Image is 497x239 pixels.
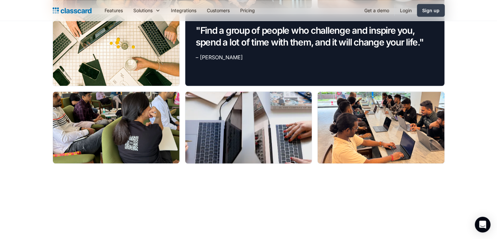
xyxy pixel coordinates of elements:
[422,7,439,14] div: Sign up
[99,3,128,18] a: Features
[475,217,490,232] div: Open Intercom Messenger
[166,3,202,18] a: Integrations
[417,4,445,17] a: Sign up
[133,7,153,14] div: Solutions
[196,53,243,61] div: – [PERSON_NAME]
[128,3,166,18] div: Solutions
[235,3,260,18] a: Pricing
[359,3,394,18] a: Get a demo
[395,3,417,18] a: Login
[53,6,91,15] a: home
[196,25,424,48] em: "Find a group of people who challenge and inspire you, spend a lot of time with them, and it will...
[202,3,235,18] a: Customers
